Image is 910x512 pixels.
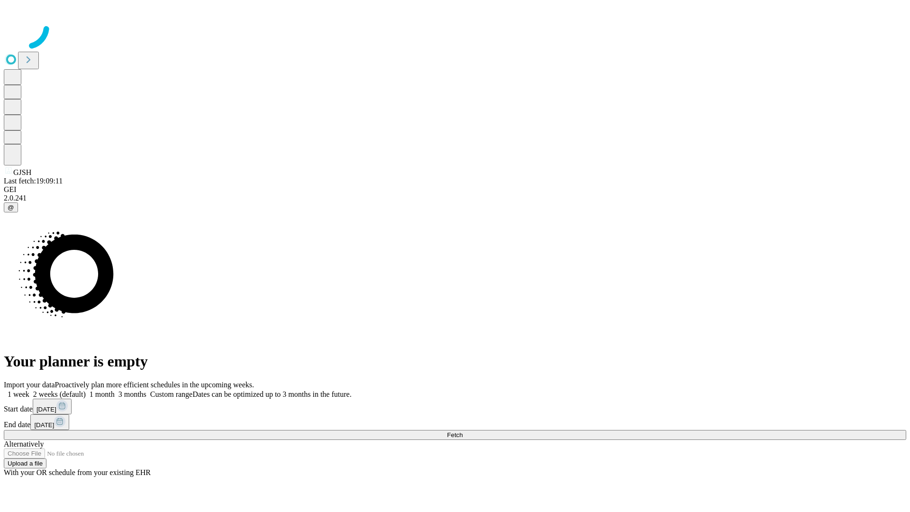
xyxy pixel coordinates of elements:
[447,431,463,439] span: Fetch
[33,399,72,414] button: [DATE]
[90,390,115,398] span: 1 month
[4,399,906,414] div: Start date
[4,440,44,448] span: Alternatively
[34,421,54,429] span: [DATE]
[4,194,906,202] div: 2.0.241
[4,185,906,194] div: GEI
[4,202,18,212] button: @
[4,430,906,440] button: Fetch
[8,390,29,398] span: 1 week
[4,468,151,476] span: With your OR schedule from your existing EHR
[118,390,146,398] span: 3 months
[30,414,69,430] button: [DATE]
[55,381,254,389] span: Proactively plan more efficient schedules in the upcoming weeks.
[33,390,86,398] span: 2 weeks (default)
[8,204,14,211] span: @
[192,390,351,398] span: Dates can be optimized up to 3 months in the future.
[4,414,906,430] div: End date
[36,406,56,413] span: [DATE]
[4,458,46,468] button: Upload a file
[150,390,192,398] span: Custom range
[13,168,31,176] span: GJSH
[4,381,55,389] span: Import your data
[4,177,63,185] span: Last fetch: 19:09:11
[4,353,906,370] h1: Your planner is empty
